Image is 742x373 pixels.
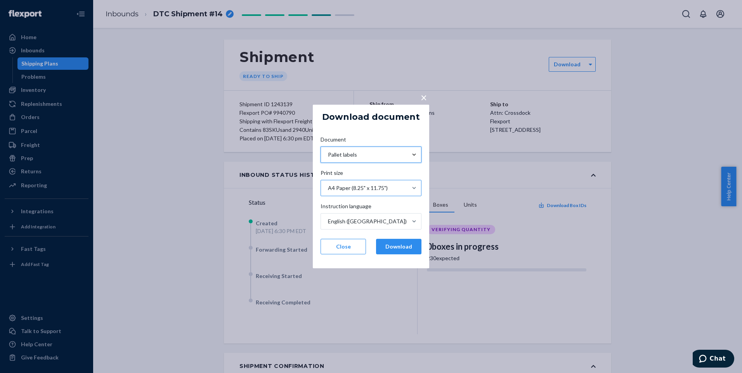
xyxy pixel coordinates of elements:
[327,184,328,192] input: Print sizeA4 Paper (8.25" x 11.75")
[327,218,328,225] input: Instruction languageEnglish ([GEOGRAPHIC_DATA])
[693,350,734,369] iframe: Opens a widget where you can chat to one of our agents
[328,218,407,225] div: English ([GEOGRAPHIC_DATA])
[321,239,366,254] button: Close
[321,202,371,213] span: Instruction language
[321,169,343,180] span: Print size
[421,91,427,104] span: ×
[328,184,388,192] div: A4 Paper (8.25" x 11.75")
[376,239,421,254] button: Download
[322,112,420,122] h5: Download document
[328,151,357,159] div: Pallet labels
[321,136,346,147] span: Document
